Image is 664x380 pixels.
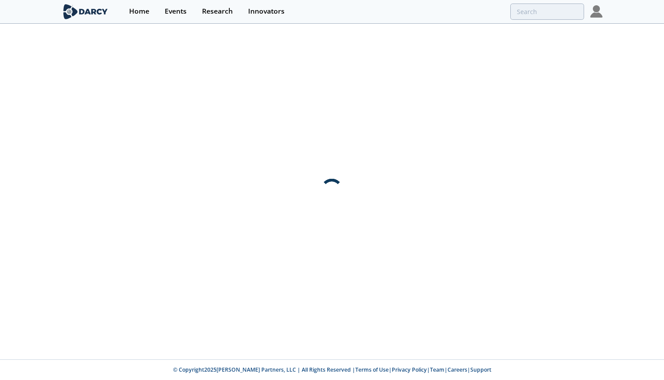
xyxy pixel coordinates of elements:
img: Profile [590,5,603,18]
img: logo-wide.svg [61,4,109,19]
input: Advanced Search [510,4,584,20]
div: Innovators [248,8,285,15]
a: Terms of Use [355,366,389,373]
a: Privacy Policy [392,366,427,373]
div: Research [202,8,233,15]
a: Careers [447,366,467,373]
p: © Copyright 2025 [PERSON_NAME] Partners, LLC | All Rights Reserved | | | | | [28,366,636,374]
div: Events [165,8,187,15]
div: Home [129,8,149,15]
a: Support [470,366,491,373]
a: Team [430,366,444,373]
